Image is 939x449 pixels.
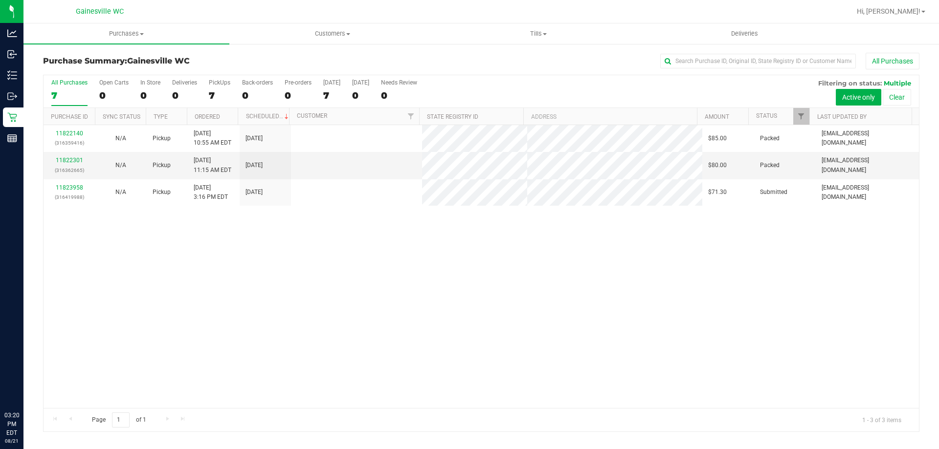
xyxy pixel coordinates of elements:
[56,157,83,164] a: 11822301
[99,90,129,101] div: 0
[153,161,171,170] span: Pickup
[708,188,727,197] span: $71.30
[822,129,913,148] span: [EMAIL_ADDRESS][DOMAIN_NAME]
[103,113,140,120] a: Sync Status
[7,28,17,38] inline-svg: Analytics
[7,91,17,101] inline-svg: Outbound
[242,79,273,86] div: Back-orders
[705,113,729,120] a: Amount
[642,23,848,44] a: Deliveries
[242,90,273,101] div: 0
[866,53,919,69] button: All Purchases
[246,113,291,120] a: Scheduled
[285,79,312,86] div: Pre-orders
[194,183,228,202] span: [DATE] 3:16 PM EDT
[195,113,220,120] a: Ordered
[435,23,641,44] a: Tills
[285,90,312,101] div: 0
[112,412,130,428] input: 1
[323,90,340,101] div: 7
[760,161,780,170] span: Packed
[760,134,780,143] span: Packed
[822,183,913,202] span: [EMAIL_ADDRESS][DOMAIN_NAME]
[76,7,124,16] span: Gainesville WC
[718,29,771,38] span: Deliveries
[127,56,190,65] span: Gainesville WC
[381,90,417,101] div: 0
[4,437,19,445] p: 08/21
[822,156,913,174] span: [EMAIL_ADDRESS][DOMAIN_NAME]
[115,162,126,169] span: Not Applicable
[323,79,340,86] div: [DATE]
[660,54,856,68] input: Search Purchase ID, Original ID, State Registry ID or Customer Name...
[381,79,417,86] div: Needs Review
[883,89,911,106] button: Clear
[708,134,727,143] span: $85.00
[246,161,263,170] span: [DATE]
[23,29,229,38] span: Purchases
[99,79,129,86] div: Open Carts
[115,189,126,195] span: Not Applicable
[153,134,171,143] span: Pickup
[172,90,197,101] div: 0
[760,188,787,197] span: Submitted
[209,79,230,86] div: PickUps
[352,79,369,86] div: [DATE]
[436,29,641,38] span: Tills
[7,112,17,122] inline-svg: Retail
[523,108,697,125] th: Address
[194,129,231,148] span: [DATE] 10:55 AM EDT
[403,108,419,125] a: Filter
[352,90,369,101] div: 0
[115,188,126,197] button: N/A
[115,134,126,143] button: N/A
[49,166,89,175] p: (316362665)
[51,79,88,86] div: All Purchases
[115,161,126,170] button: N/A
[7,49,17,59] inline-svg: Inbound
[246,134,263,143] span: [DATE]
[140,79,160,86] div: In Store
[51,113,88,120] a: Purchase ID
[427,113,478,120] a: State Registry ID
[793,108,809,125] a: Filter
[49,138,89,148] p: (316359416)
[817,113,867,120] a: Last Updated By
[229,23,435,44] a: Customers
[153,188,171,197] span: Pickup
[10,371,39,400] iframe: Resource center
[884,79,911,87] span: Multiple
[7,70,17,80] inline-svg: Inventory
[4,411,19,437] p: 03:20 PM EDT
[84,412,154,428] span: Page of 1
[854,412,909,427] span: 1 - 3 of 3 items
[7,133,17,143] inline-svg: Reports
[209,90,230,101] div: 7
[51,90,88,101] div: 7
[154,113,168,120] a: Type
[23,23,229,44] a: Purchases
[115,135,126,142] span: Not Applicable
[708,161,727,170] span: $80.00
[140,90,160,101] div: 0
[818,79,882,87] span: Filtering on status:
[230,29,435,38] span: Customers
[43,57,335,65] h3: Purchase Summary:
[49,192,89,202] p: (316419988)
[194,156,231,174] span: [DATE] 11:15 AM EDT
[246,188,263,197] span: [DATE]
[56,130,83,137] a: 11822140
[297,112,327,119] a: Customer
[756,112,777,119] a: Status
[172,79,197,86] div: Deliveries
[857,7,920,15] span: Hi, [PERSON_NAME]!
[836,89,881,106] button: Active only
[56,184,83,191] a: 11823958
